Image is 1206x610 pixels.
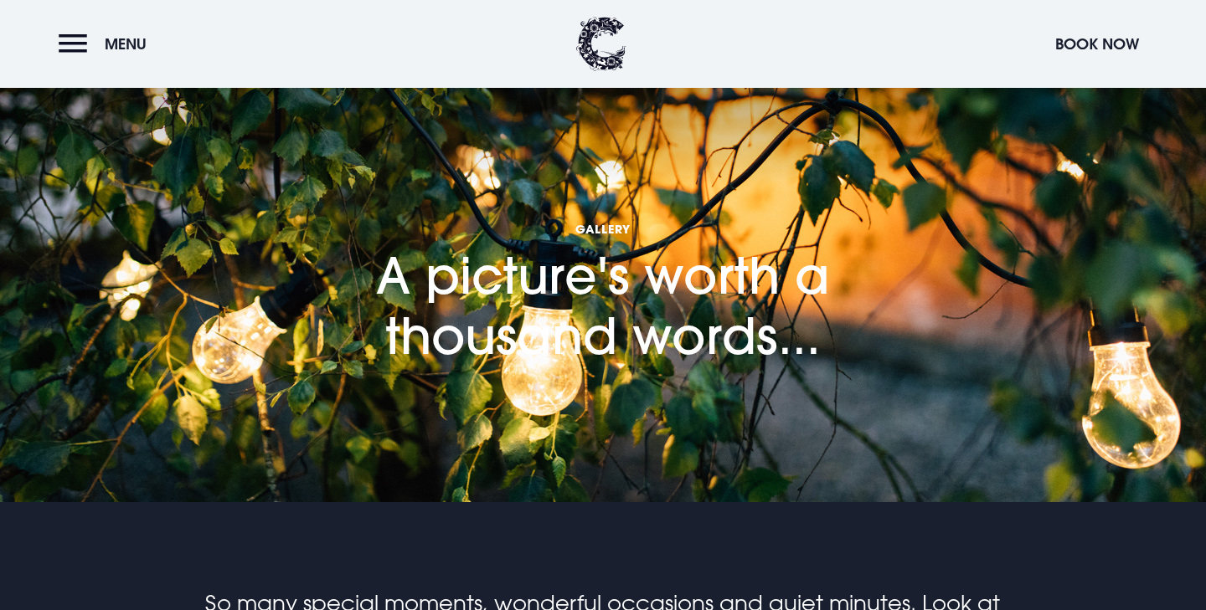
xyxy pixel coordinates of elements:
[1047,26,1147,62] button: Book Now
[268,221,938,237] span: Gallery
[268,145,938,366] h1: A picture's worth a thousand words...
[59,26,155,62] button: Menu
[576,17,626,71] img: Clandeboye Lodge
[105,34,147,54] span: Menu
